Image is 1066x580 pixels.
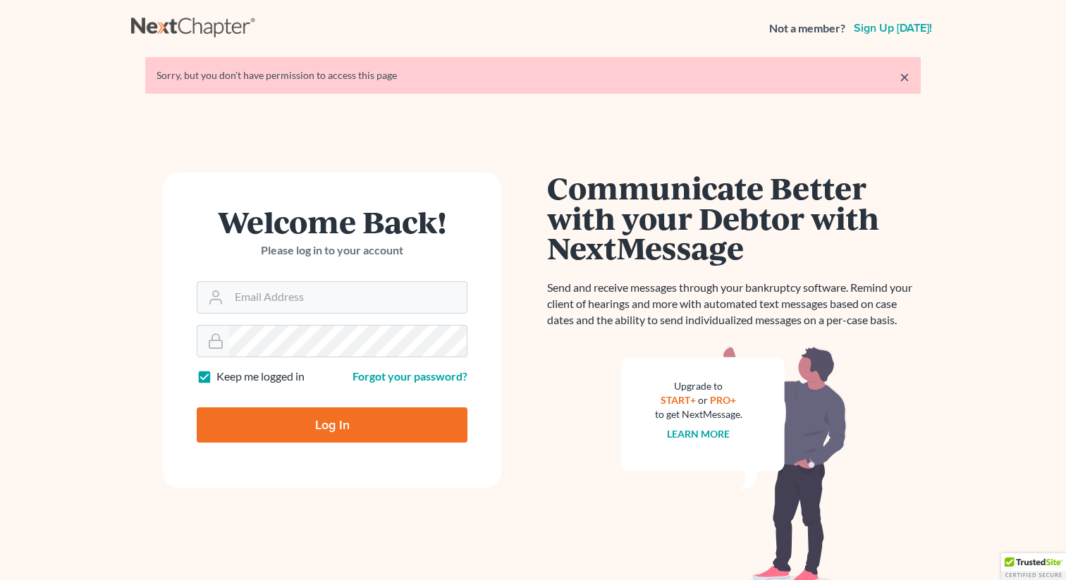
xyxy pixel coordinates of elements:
div: to get NextMessage. [655,407,742,421]
p: Send and receive messages through your bankruptcy software. Remind your client of hearings and mo... [547,280,921,328]
h1: Welcome Back! [197,206,467,237]
a: Learn more [668,428,730,440]
a: PRO+ [711,394,737,406]
h1: Communicate Better with your Debtor with NextMessage [547,173,921,263]
div: Upgrade to [655,379,742,393]
p: Please log in to your account [197,242,467,259]
label: Keep me logged in [216,369,305,385]
a: Forgot your password? [353,369,467,383]
a: × [900,68,909,85]
input: Email Address [229,282,467,313]
div: Sorry, but you don't have permission to access this page [157,68,909,82]
strong: Not a member? [769,20,845,37]
div: TrustedSite Certified [1001,553,1066,580]
input: Log In [197,407,467,443]
a: START+ [661,394,697,406]
span: or [699,394,709,406]
a: Sign up [DATE]! [851,23,935,34]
